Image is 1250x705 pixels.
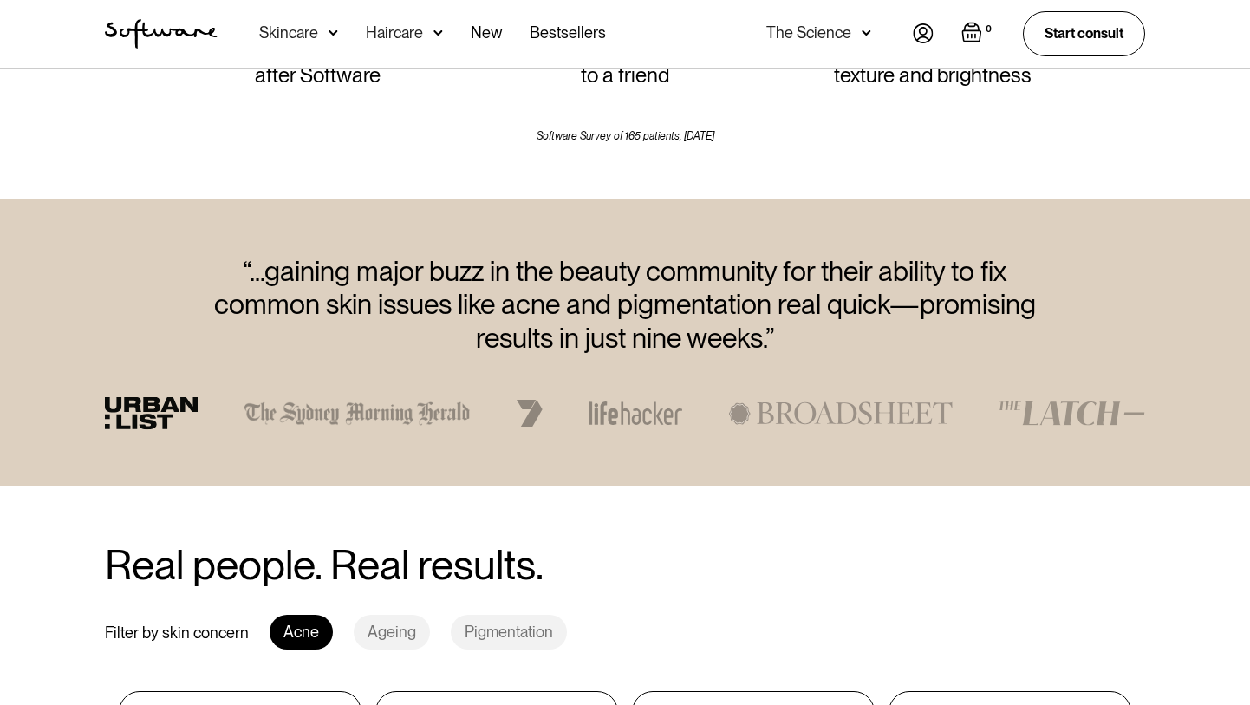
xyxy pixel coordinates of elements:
[105,19,218,49] a: home
[259,24,318,42] div: Skincare
[366,24,423,42] div: Haircare
[105,623,249,643] div: Filter by skin concern
[982,22,995,37] div: 0
[1023,11,1145,55] a: Start consult
[862,24,871,42] img: arrow down
[433,24,443,42] img: arrow down
[961,22,995,46] a: Open empty cart
[105,19,218,49] img: Software Logo
[354,615,430,650] div: Ageing
[270,615,333,650] div: Acne
[729,401,953,425] img: broadsheet logo
[517,400,543,427] img: v logo
[451,615,567,650] div: Pigmentation
[105,542,544,588] h2: Real people. Real results.
[537,130,714,142] div: Software Survey of 165 patients, [DATE]
[329,24,338,42] img: arrow down
[766,24,851,42] div: The Science
[589,401,682,425] img: lifehacker logo
[214,254,1036,355] div: “...gaining major buzz in the beauty community for their ability to fix common skin issues like a...
[999,401,1145,426] img: latch logo
[105,397,199,430] img: urban list logo
[244,401,470,426] img: the Sydney morning herald logo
